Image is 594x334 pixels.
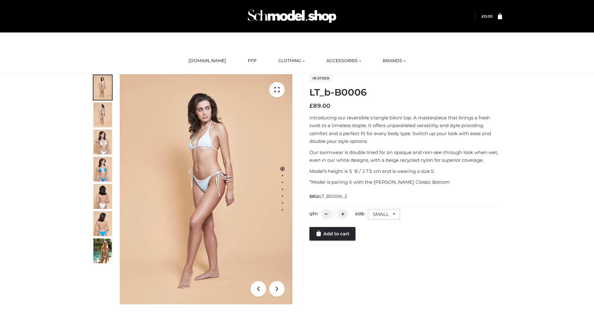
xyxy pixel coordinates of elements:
[320,194,347,199] span: LT_B0006_2
[93,130,112,154] img: ArielClassicBikiniTop_CloudNine_AzureSky_OW114ECO_3-scaled.jpg
[243,54,261,68] a: FFP
[309,102,330,109] bdi: 89.00
[368,209,400,220] div: SMALL
[309,102,313,109] span: £
[309,212,318,216] label: QTY:
[309,114,502,145] p: Introducing our reversible triangle bikini top. A masterpiece that brings a fresh twist to a time...
[246,4,338,28] img: Schmodel Admin 964
[322,54,366,68] a: ACCESSORIES
[309,167,502,175] p: Model’s height is 5 ‘8 / 173 cm and is wearing a size S.
[309,178,502,186] p: *Model is pairing it with the [PERSON_NAME] Classic Bottom
[355,212,365,216] label: Size:
[120,74,292,304] img: LT_b-B0006
[482,14,484,19] span: £
[93,184,112,209] img: ArielClassicBikiniTop_CloudNine_AzureSky_OW114ECO_7-scaled.jpg
[309,87,502,98] h1: LT_b-B0006
[93,238,112,263] img: Arieltop_CloudNine_AzureSky2.jpg
[184,54,231,68] a: [DOMAIN_NAME]
[309,193,348,200] span: SKU:
[93,157,112,182] img: ArielClassicBikiniTop_CloudNine_AzureSky_OW114ECO_4-scaled.jpg
[93,75,112,100] img: ArielClassicBikiniTop_CloudNine_AzureSky_OW114ECO_1-scaled.jpg
[93,211,112,236] img: ArielClassicBikiniTop_CloudNine_AzureSky_OW114ECO_8-scaled.jpg
[482,14,493,19] a: £0.00
[309,75,333,82] span: In stock
[378,54,410,68] a: BRANDS
[482,14,493,19] bdi: 0.00
[309,227,355,241] a: Add to cart
[273,54,309,68] a: CLOTHING
[309,148,502,164] p: Our swimwear is double lined for an opaque and non-see-through look when wet, even in our white d...
[93,102,112,127] img: ArielClassicBikiniTop_CloudNine_AzureSky_OW114ECO_2-scaled.jpg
